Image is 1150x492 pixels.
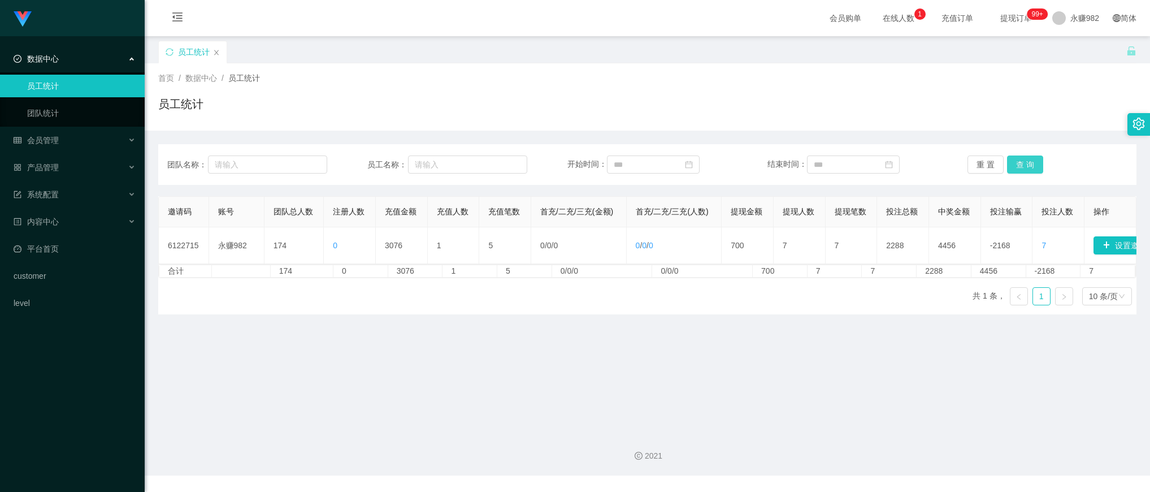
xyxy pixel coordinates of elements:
td: 7 [862,265,917,277]
span: 充值人数 [437,207,468,216]
span: 内容中心 [14,217,59,226]
span: 账号 [218,207,234,216]
input: 请输入 [408,156,527,174]
td: 3076 [376,227,428,264]
span: 7 [1041,241,1046,250]
span: 产品管理 [14,163,59,172]
td: / / [531,227,627,264]
span: 充值笔数 [488,207,520,216]
td: / / [627,227,722,264]
span: 结束时间： [767,159,807,169]
i: 图标: sync [166,48,173,56]
a: 员工统计 [27,75,136,97]
span: 团队总人数 [274,207,313,216]
span: 提现笔数 [835,207,866,216]
i: 图标: form [14,191,21,198]
td: 合计 [159,265,212,277]
span: 开始时间： [567,159,607,169]
i: 图标: down [1118,293,1125,301]
span: 数据中心 [185,74,217,83]
span: 中奖金额 [938,207,970,216]
i: 图标: calendar [885,161,893,169]
td: 0 [333,265,388,277]
span: 0 [553,241,558,250]
span: 首页 [158,74,174,83]
td: -2168 [981,227,1033,264]
td: 永赚982 [209,227,264,264]
li: 下一页 [1055,287,1073,305]
span: 注册人数 [333,207,364,216]
td: 6122715 [159,227,209,264]
i: 图标: unlock [1126,46,1136,56]
button: 重 置 [967,156,1004,174]
span: 系统配置 [14,190,59,199]
a: 图标: dashboard平台首页 [14,238,136,260]
i: 图标: copyright [635,452,643,460]
td: 0/0/0 [552,265,653,277]
td: 7 [808,265,862,277]
td: 7 [826,227,878,264]
span: 充值订单 [936,14,979,22]
span: 充值金额 [385,207,416,216]
i: 图标: calendar [685,161,693,169]
td: 7 [1080,265,1135,277]
span: 提现金额 [731,207,762,216]
td: 4456 [929,227,981,264]
td: 4456 [971,265,1026,277]
input: 请输入 [208,156,327,174]
span: 操作 [1093,207,1109,216]
td: 5 [497,265,552,277]
p: 1 [918,8,922,20]
td: 2288 [877,227,929,264]
span: 提现订单 [995,14,1038,22]
i: 图标: table [14,136,21,144]
span: 0 [636,241,640,250]
span: / [179,74,181,83]
span: 在线人数 [877,14,920,22]
div: 10 条/页 [1089,288,1118,305]
i: 图标: check-circle-o [14,55,21,63]
span: 0 [642,241,646,250]
span: 邀请码 [168,207,192,216]
td: 700 [722,227,774,264]
span: 员工名称： [367,159,408,171]
img: logo.9652507e.png [14,11,32,27]
span: 投注人数 [1041,207,1073,216]
button: 查 询 [1007,156,1043,174]
td: 1 [428,227,480,264]
td: 174 [271,265,333,277]
sup: 302 [1027,8,1047,20]
span: 投注总额 [886,207,918,216]
li: 1 [1032,287,1051,305]
span: 团队名称： [167,159,208,171]
span: 0 [333,241,337,250]
span: 首充/二充/三充(人数) [636,207,709,216]
a: 团队统计 [27,102,136,124]
i: 图标: left [1016,294,1022,300]
td: 7 [774,227,826,264]
span: 员工统计 [228,74,260,83]
div: 2021 [154,450,1141,462]
li: 上一页 [1010,287,1028,305]
li: 共 1 条， [973,287,1005,305]
td: -2168 [1026,265,1081,277]
i: 图标: close [213,49,220,56]
td: 700 [753,265,808,277]
i: 图标: right [1061,294,1067,300]
td: 174 [264,227,324,264]
span: / [222,74,224,83]
span: 投注输赢 [990,207,1022,216]
a: 1 [1033,288,1050,305]
i: 图标: setting [1132,118,1145,130]
sup: 1 [914,8,926,20]
h1: 员工统计 [158,96,203,113]
span: 首充/二充/三充(金额) [540,207,613,216]
span: 数据中心 [14,54,59,63]
span: 会员管理 [14,136,59,145]
span: 0 [547,241,552,250]
div: 员工统计 [178,41,210,63]
i: 图标: profile [14,218,21,226]
i: 图标: global [1113,14,1121,22]
td: 1 [442,265,497,277]
span: 0 [540,241,545,250]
